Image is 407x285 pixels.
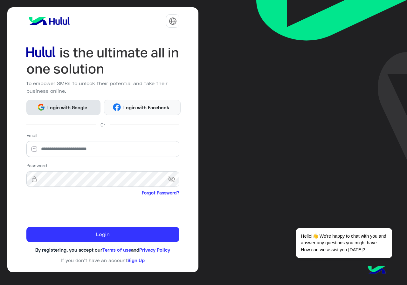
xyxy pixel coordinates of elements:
[26,44,180,77] img: hululLoginTitle_EN.svg
[131,247,139,253] span: and
[169,17,177,25] img: tab
[366,260,388,282] img: hulul-logo.png
[35,247,102,253] span: By registering, you accept our
[26,197,123,222] iframe: reCAPTCHA
[26,227,180,242] button: Login
[139,247,170,253] a: Privacy Policy
[128,257,145,263] a: Sign Up
[142,189,179,196] a: Forgot Password?
[100,121,105,128] span: Or
[26,176,42,182] img: lock
[26,15,72,27] img: logo
[26,79,180,95] p: to empower SMBs to unlock their potential and take their business online.
[102,247,131,253] a: Terms of use
[26,162,47,169] label: Password
[113,103,121,111] img: Facebook
[37,103,45,111] img: Google
[26,257,180,263] h6: If you don’t have an account
[26,132,37,139] label: Email
[296,228,392,258] span: Hello!👋 We're happy to chat with you and answer any questions you might have. How can we assist y...
[26,146,42,152] img: email
[26,100,100,115] button: Login with Google
[121,104,172,111] span: Login with Facebook
[45,104,90,111] span: Login with Google
[104,100,181,115] button: Login with Facebook
[168,173,179,185] span: visibility_off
